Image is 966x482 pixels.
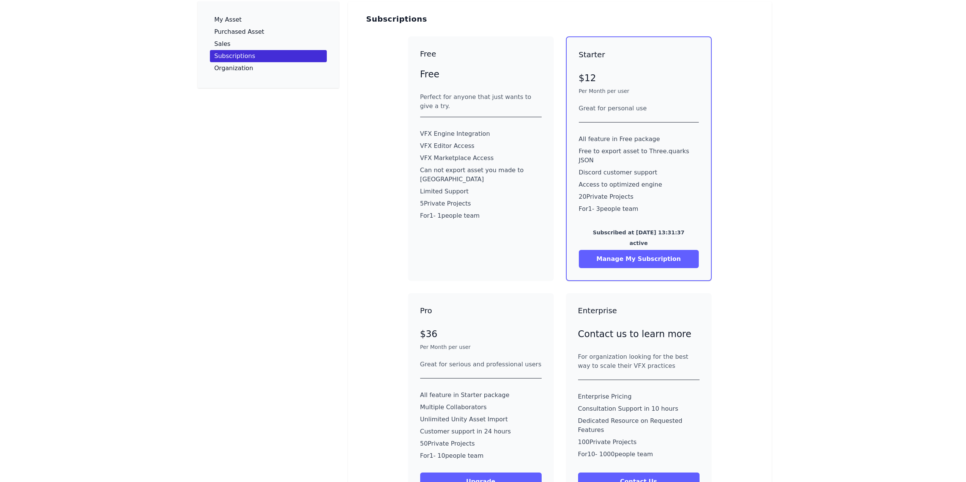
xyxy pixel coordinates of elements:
p: $12 [579,72,699,84]
p: Free [420,68,542,80]
p: All feature in Free package [579,135,699,144]
p: Unlimited Unity Asset Import [420,415,542,424]
p: Multiple Collaborators [420,403,542,412]
h3: Starter [579,49,699,60]
div: For organization looking for the best way to scale their VFX practices [578,352,700,371]
p: Consultation Support in 10 hours [578,404,700,413]
p: All feature in Starter package [420,391,542,400]
p: Per Month per user [579,87,699,95]
h3: Enterprise [578,305,700,316]
a: Purchased Asset [210,26,327,38]
p: For 1 - 3 people team [579,204,699,214]
p: VFX Marketplace Access [420,154,542,163]
p: Purchased Asset [214,29,265,35]
p: Dedicated Resource on Requested Features [578,416,700,435]
p: $36 [420,328,542,340]
p: 20 Private Projects [579,192,699,201]
p: 50 Private Projects [420,439,542,448]
p: Sales [214,41,231,47]
h3: Free [420,49,542,59]
div: Great for serious and professional users [420,360,542,369]
button: Manage My Subscription [579,250,699,268]
p: VFX Editor Access [420,141,542,151]
p: active [579,239,699,247]
p: Per Month per user [420,343,542,351]
h3: Subscriptions [366,14,427,24]
p: For 10 - 1000 people team [578,450,700,459]
h3: Pro [420,305,542,316]
p: Free to export asset to Three.quarks JSON [579,147,699,165]
p: Discord customer support [579,168,699,177]
a: Sales [210,38,327,50]
p: For 1 - 10 people team [420,451,542,460]
p: Limited Support [420,187,542,196]
div: Perfect for anyone that just wants to give a try. [420,93,542,111]
a: My Asset [210,14,327,26]
p: Organization [214,65,253,71]
p: Customer support in 24 hours [420,427,542,436]
p: VFX Engine Integration [420,129,542,138]
p: Access to optimized engine [579,180,699,189]
a: Organization [210,62,327,74]
p: For 1 - 1 people team [420,211,542,220]
p: 100 Private Projects [578,438,700,447]
p: My Asset [214,17,242,23]
p: Can not export asset you made to [GEOGRAPHIC_DATA] [420,166,542,184]
a: Subscriptions [210,50,327,62]
p: 5 Private Projects [420,199,542,208]
div: Great for personal use [579,104,699,113]
p: Contact us to learn more [578,328,700,340]
p: Enterprise Pricing [578,392,700,401]
p: Subscriptions [214,53,255,59]
p: Subscribed at [DATE] 13:31:37 [579,229,699,236]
